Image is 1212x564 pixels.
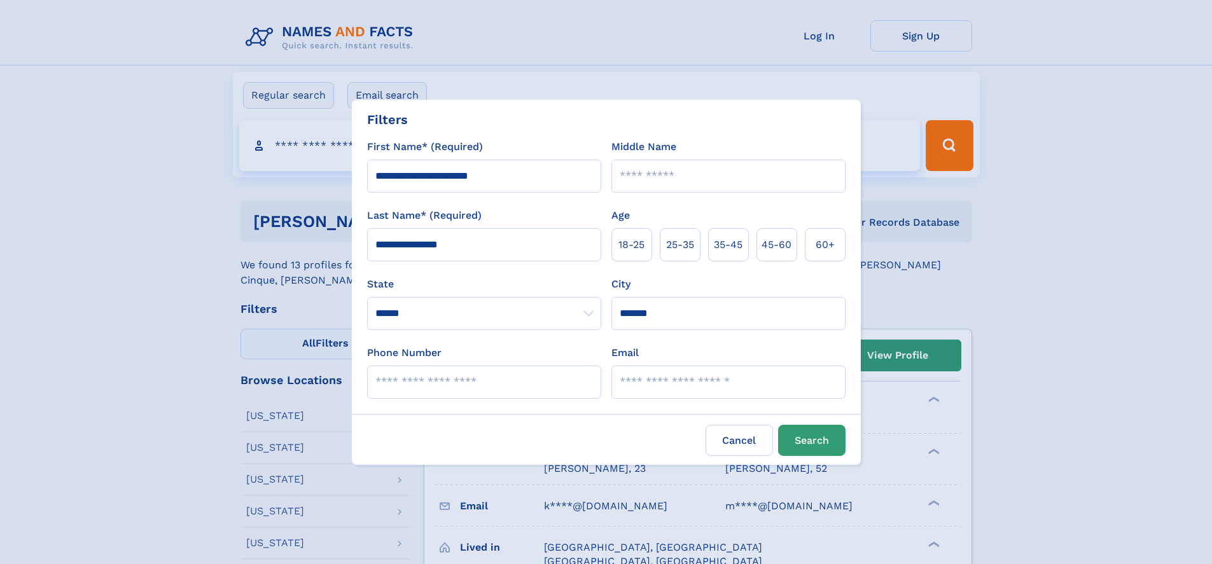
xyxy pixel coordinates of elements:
[816,237,835,252] span: 60+
[778,425,846,456] button: Search
[367,208,482,223] label: Last Name* (Required)
[714,237,742,252] span: 35‑45
[367,110,408,129] div: Filters
[367,277,601,292] label: State
[611,345,639,361] label: Email
[666,237,694,252] span: 25‑35
[611,208,630,223] label: Age
[611,139,676,155] label: Middle Name
[367,345,442,361] label: Phone Number
[762,237,791,252] span: 45‑60
[367,139,483,155] label: First Name* (Required)
[611,277,630,292] label: City
[706,425,773,456] label: Cancel
[618,237,644,252] span: 18‑25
